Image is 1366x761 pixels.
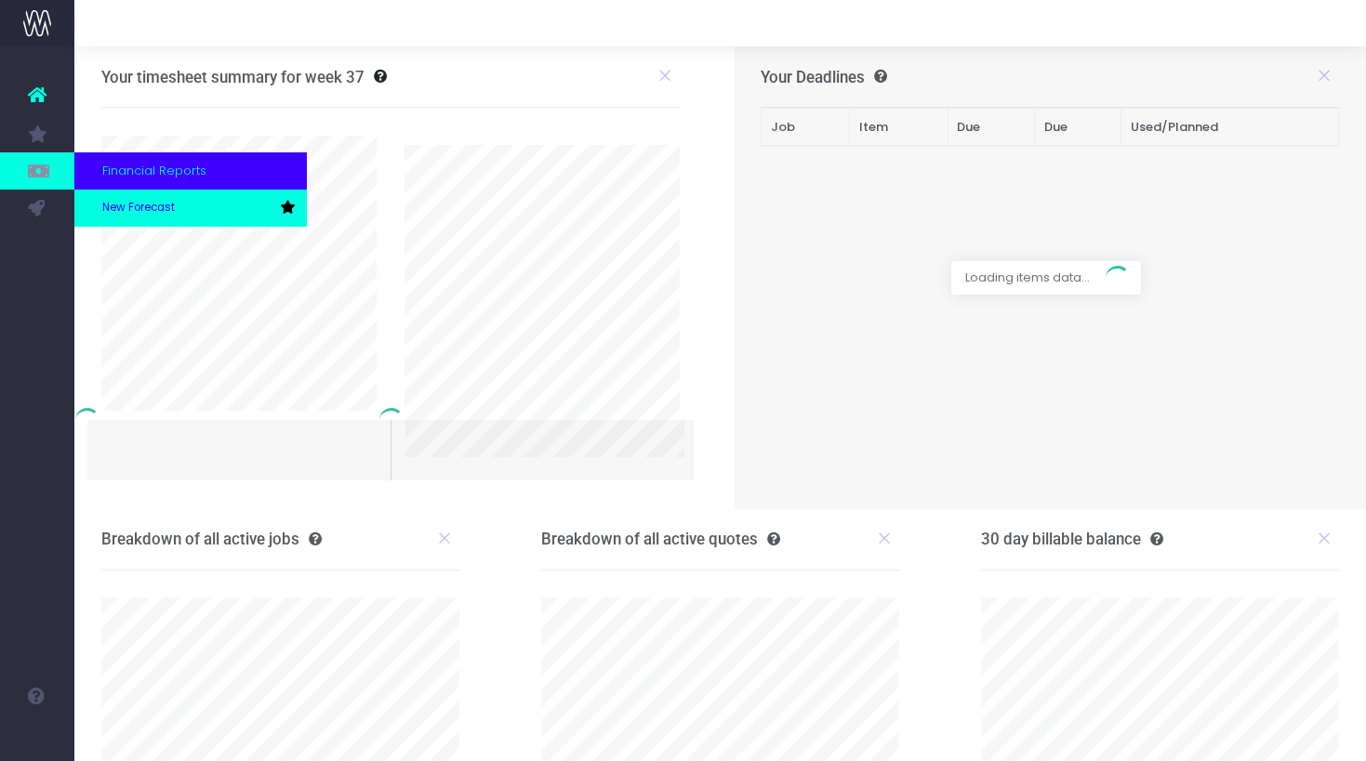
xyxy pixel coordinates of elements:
a: New Forecast [74,190,307,227]
h3: Your timesheet summary for week 37 [101,68,365,86]
h3: Breakdown of all active quotes [541,530,780,548]
img: images/default_profile_image.png [23,724,51,752]
span: Loading items data... [951,261,1104,295]
h3: Breakdown of all active jobs [101,530,322,548]
span: New Forecast [102,200,175,216]
h3: 30 day billable balance [981,530,1163,548]
span: Financial Reports [102,162,206,180]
